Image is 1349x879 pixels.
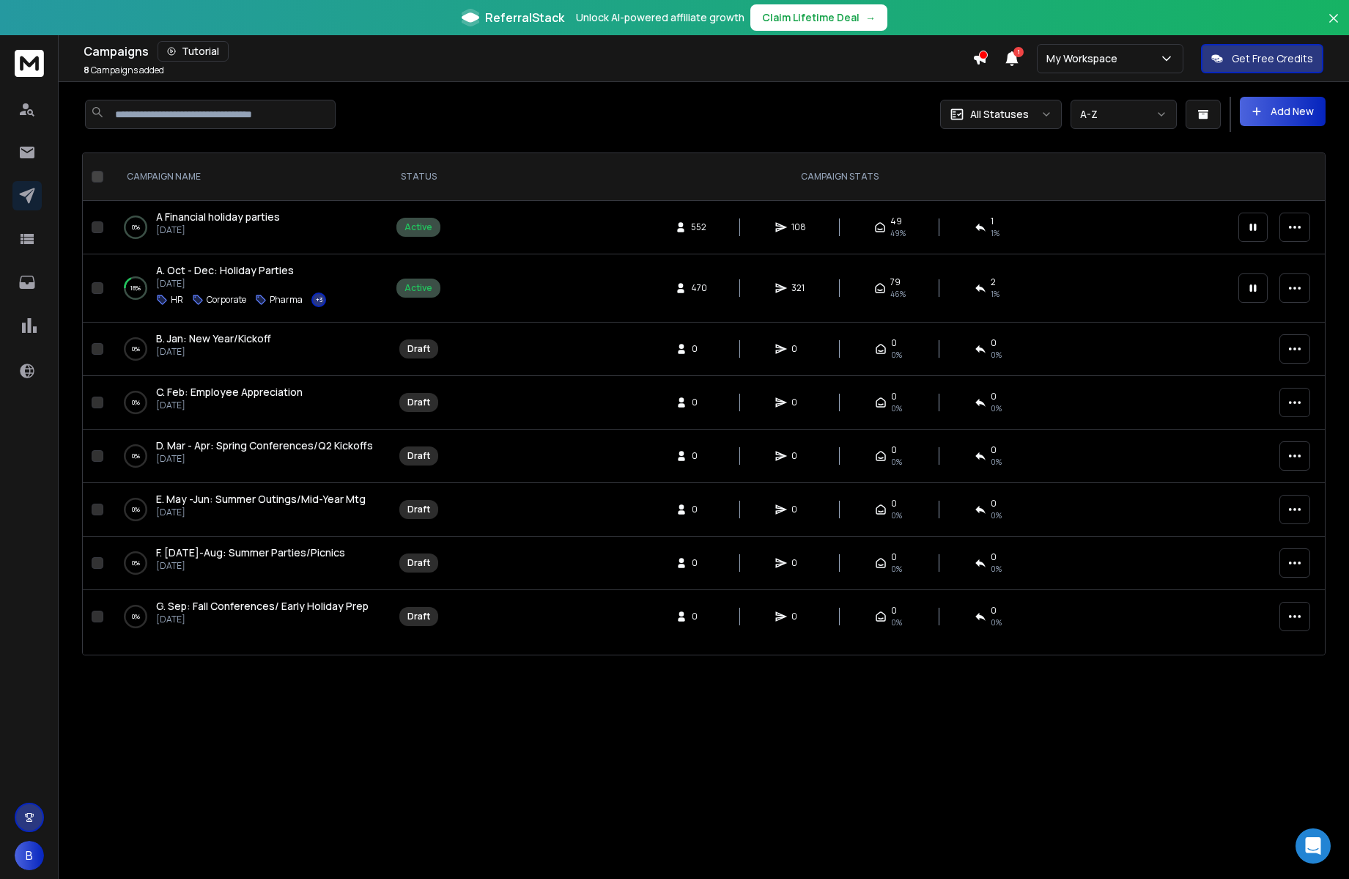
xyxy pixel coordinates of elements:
a: D. Mar - Apr: Spring Conferences/Q2 Kickoffs [156,438,373,453]
span: 0% [891,563,902,575]
div: Campaigns [84,41,972,62]
div: Draft [407,397,430,408]
span: 0% [991,563,1002,575]
p: 0 % [132,449,140,463]
a: C. Feb: Employee Appreciation [156,385,303,400]
span: D. Mar - Apr: Spring Conferences/Q2 Kickoffs [156,438,373,452]
td: 0%G. Sep: Fall Conferences/ Early Holiday Prep[DATE] [109,590,388,644]
button: B [15,841,44,870]
div: Active [404,282,432,294]
p: Get Free Credits [1232,51,1313,66]
span: 0 [891,498,897,510]
span: 0% [891,617,902,628]
a: A. Oct - Dec: Holiday Parties [156,263,294,278]
span: 108 [791,221,806,233]
a: E. May -Jun: Summer Outings/Mid-Year Mtg [156,492,366,507]
button: Get Free Credits [1201,44,1323,73]
span: 0% [991,402,1002,414]
span: 0% [891,402,902,414]
p: [DATE] [156,224,280,236]
span: 0 [692,504,706,515]
p: Pharma [270,294,303,306]
div: Draft [407,557,430,569]
button: +3 [311,293,326,307]
p: [DATE] [156,614,369,625]
span: 0 [891,444,897,456]
span: 552 [691,221,706,233]
p: [DATE] [156,346,271,358]
span: 0 [791,557,806,569]
a: A Financial holiday parties [156,210,280,224]
span: 1 [991,216,994,227]
span: 2 [991,276,996,288]
td: 0%B. Jan: New Year/Kickoff[DATE] [109,323,388,376]
p: HR [171,294,183,306]
p: My Workspace [1046,51,1123,66]
p: 0 % [132,502,140,517]
span: 0 [991,498,997,510]
span: 0% [991,617,1002,628]
td: 18%A. Oct - Dec: Holiday Parties[DATE]HRCorporatePharma+3 [109,254,388,323]
span: 0 [891,605,897,617]
a: F. [DATE]-Aug: Summer Parties/Picnics [156,545,345,560]
span: 0 [692,397,706,408]
span: 49 [890,216,902,227]
div: Active [404,221,432,233]
span: 0 [692,450,706,462]
span: 0 [692,611,706,622]
span: 0 [692,557,706,569]
td: 0%D. Mar - Apr: Spring Conferences/Q2 Kickoffs[DATE] [109,430,388,483]
span: 321 [791,282,806,294]
th: CAMPAIGN STATS [449,153,1230,201]
span: 0 [991,337,997,349]
td: 0%A Financial holiday parties[DATE] [109,201,388,254]
p: 0 % [132,342,140,356]
span: 49 % [890,227,906,239]
span: 0 [991,551,997,563]
span: F. [DATE]-Aug: Summer Parties/Picnics [156,545,345,559]
p: [DATE] [156,560,345,572]
span: 0% [991,510,1002,521]
th: CAMPAIGN NAME [109,153,388,201]
p: 0 % [132,220,140,235]
p: All Statuses [970,107,1029,122]
p: 0 % [132,556,140,570]
span: 8 [84,64,89,76]
span: 1 % [991,227,999,239]
span: 0% [891,349,902,361]
button: Tutorial [158,41,229,62]
td: 0%C. Feb: Employee Appreciation[DATE] [109,376,388,430]
p: 0 % [132,395,140,410]
span: 0 [891,551,897,563]
a: G. Sep: Fall Conferences/ Early Holiday Prep [156,599,369,614]
p: [DATE] [156,400,303,411]
span: 1 % [991,288,999,300]
span: 0 [791,611,806,622]
span: ReferralStack [485,9,564,26]
div: Draft [407,611,430,622]
span: 1 [1013,47,1024,57]
span: 0 [692,343,706,355]
span: → [865,10,876,25]
span: A. Oct - Dec: Holiday Parties [156,263,294,277]
span: 0 [791,450,806,462]
th: STATUS [388,153,449,201]
div: Draft [407,504,430,515]
p: Campaigns added [84,65,164,76]
div: Open Intercom Messenger [1296,828,1331,864]
td: 0%F. [DATE]-Aug: Summer Parties/Picnics[DATE] [109,537,388,590]
p: 0 % [132,609,140,624]
span: 0 [791,397,806,408]
span: 0% [891,456,902,468]
button: Close banner [1324,9,1343,44]
a: B. Jan: New Year/Kickoff [156,331,271,346]
span: 470 [691,282,707,294]
span: 79 [890,276,901,288]
button: A-Z [1071,100,1177,129]
p: Unlock AI-powered affiliate growth [576,10,744,25]
span: A Financial holiday parties [156,210,280,224]
span: 0 [891,391,897,402]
